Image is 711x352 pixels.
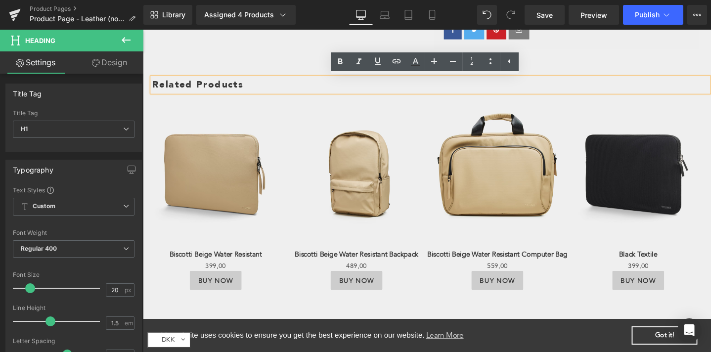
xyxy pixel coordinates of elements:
[13,160,53,174] div: Typography
[501,5,521,25] button: Redo
[362,244,384,254] span: 559,00
[299,81,447,229] img: Biscotti Beige Water Resistant Computer Bag
[297,314,339,329] a: learn more about cookies
[2,81,151,229] img: Biscotti Beige Water Resistant
[420,5,444,25] a: Mobile
[28,232,126,241] a: Biscotti Beige Water Resistant
[569,5,619,25] a: Preview
[635,11,660,19] span: Publish
[300,232,447,241] a: Biscotti Beige Water Resistant Computer Bag
[13,229,134,236] div: Font Weight
[355,260,392,269] span: BUY NOW
[503,260,540,269] span: BUY NOW
[160,232,290,241] a: Biscotti Beige Water Resistant Backpack
[397,5,420,25] a: Tablet
[21,125,28,132] b: H1
[66,244,88,254] span: 399,00
[580,10,607,20] span: Preview
[25,37,55,44] span: Heading
[349,5,373,25] a: Desktop
[13,338,134,345] div: Letter Spacing
[511,244,533,254] span: 399,00
[125,320,133,326] span: em
[8,319,45,334] span: DKK
[198,254,253,274] a: BUY NOW
[515,312,584,332] a: dismiss cookie message
[10,51,596,66] h1: Related Products
[13,84,42,98] div: Title Tag
[74,51,145,74] a: Design
[30,5,143,13] a: Product Pages
[214,244,236,254] span: 489,00
[677,318,701,342] div: Open Intercom Messenger
[13,110,134,117] div: Title Tag
[494,254,549,274] a: BUY NOW
[447,81,596,229] img: Black Textile
[13,186,134,194] div: Text Styles
[373,5,397,25] a: Laptop
[162,10,185,19] span: Library
[501,232,542,241] a: Black Textile
[687,5,707,25] button: More
[14,314,515,329] span: This website uses cookies to ensure you get the best experience on our website.
[13,271,134,278] div: Font Size
[204,10,288,20] div: Assigned 4 Products
[49,254,104,274] a: BUY NOW
[13,305,134,311] div: Line Height
[207,260,244,269] span: BUY NOW
[58,260,95,269] span: BUY NOW
[125,287,133,293] span: px
[21,245,57,252] b: Regular 400
[536,10,553,20] span: Save
[30,15,125,23] span: Product Page - Leather (no buy)
[151,81,299,229] img: Biscotti Beige Water Resistant Backpack
[143,5,192,25] a: New Library
[477,5,497,25] button: Undo
[623,5,683,25] button: Publish
[33,202,55,211] b: Custom
[346,254,401,274] a: BUY NOW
